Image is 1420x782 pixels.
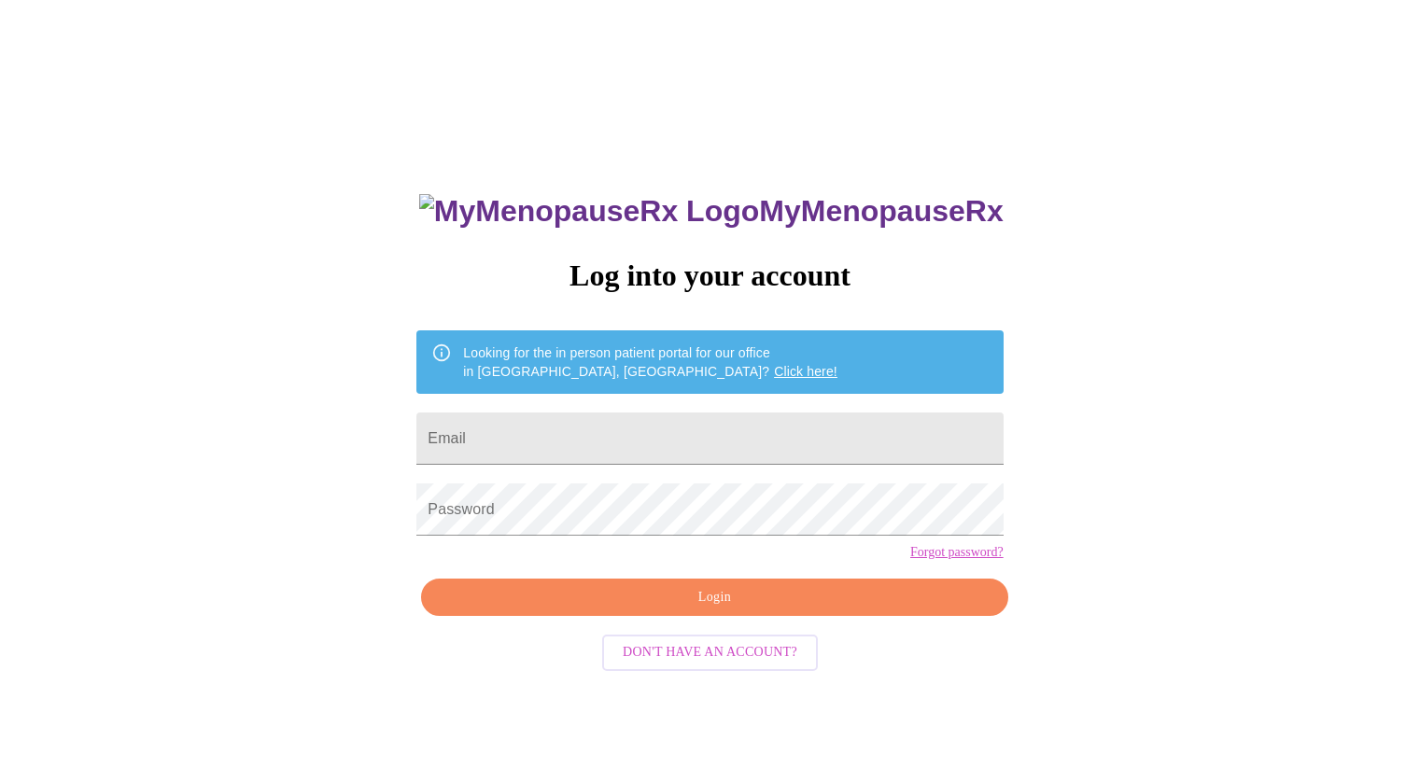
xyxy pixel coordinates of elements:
h3: Log into your account [416,258,1003,293]
a: Don't have an account? [598,643,822,659]
span: Don't have an account? [623,641,797,664]
button: Login [421,579,1007,617]
span: Login [443,586,986,609]
a: Forgot password? [910,545,1004,560]
a: Click here! [774,364,837,379]
button: Don't have an account? [602,635,818,671]
h3: MyMenopauseRx [419,194,1004,229]
div: Looking for the in person patient portal for our office in [GEOGRAPHIC_DATA], [GEOGRAPHIC_DATA]? [463,336,837,388]
img: MyMenopauseRx Logo [419,194,759,229]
